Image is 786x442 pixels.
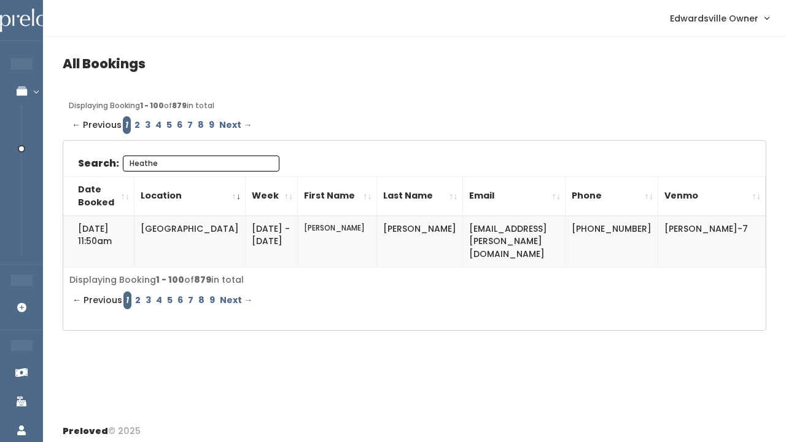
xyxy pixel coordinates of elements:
[172,100,187,111] b: 879
[63,425,108,437] span: Preloved
[462,216,565,267] td: [EMAIL_ADDRESS][PERSON_NAME][DOMAIN_NAME]
[196,291,207,309] a: Page 8
[217,291,255,309] a: Next →
[207,291,217,309] a: Page 9
[63,57,766,71] h4: All Bookings
[565,216,658,267] td: [PHONE_NUMBER]
[123,156,279,172] input: Search:
[376,216,462,267] td: [PERSON_NAME]
[143,291,154,309] a: Page 3
[165,291,175,309] a: Page 5
[140,100,164,111] b: 1 - 100
[245,216,297,267] td: [DATE] - [DATE]
[298,176,376,216] th: First Name: activate to sort column ascending
[132,116,142,134] a: Page 2
[206,116,217,134] a: Page 9
[78,156,279,172] label: Search:
[133,291,143,309] a: Page 2
[63,216,134,267] td: [DATE] 11:50am
[72,116,122,134] span: ← Previous
[175,291,185,309] a: Page 6
[194,274,211,286] b: 879
[195,116,206,134] a: Page 8
[123,116,131,134] em: Page 1
[164,116,174,134] a: Page 5
[69,291,760,309] div: Pagination
[658,216,765,267] td: [PERSON_NAME]-7
[134,216,245,267] td: [GEOGRAPHIC_DATA]
[156,274,184,286] b: 1 - 100
[217,116,254,134] a: Next →
[63,415,141,438] div: © 2025
[123,291,131,309] em: Page 1
[154,291,165,309] a: Page 4
[142,116,153,134] a: Page 3
[69,274,760,286] div: Displaying Booking of in total
[376,176,462,216] th: Last Name: activate to sort column ascending
[658,5,781,31] a: Edwardsville Owner
[185,116,195,134] a: Page 7
[174,116,185,134] a: Page 6
[69,100,760,111] div: Displaying Booking of in total
[462,176,565,216] th: Email: activate to sort column ascending
[298,216,376,267] td: [PERSON_NAME]
[658,176,765,216] th: Venmo: activate to sort column ascending
[72,291,122,309] span: ← Previous
[185,291,196,309] a: Page 7
[670,12,758,25] span: Edwardsville Owner
[245,176,297,216] th: Week: activate to sort column ascending
[565,176,658,216] th: Phone: activate to sort column ascending
[134,176,245,216] th: Location: activate to sort column ascending
[69,116,760,134] div: Pagination
[63,176,134,216] th: Date Booked: activate to sort column ascending
[153,116,164,134] a: Page 4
